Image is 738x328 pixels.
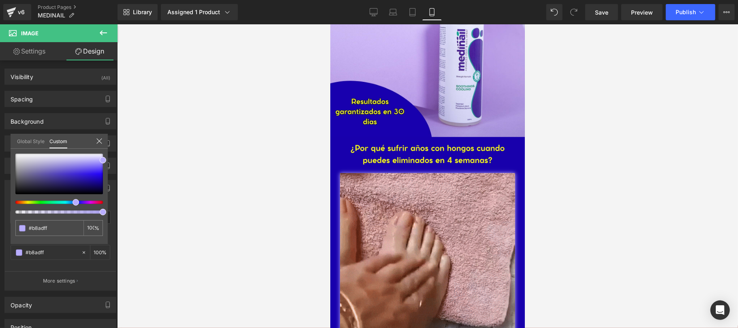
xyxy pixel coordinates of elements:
[38,4,118,11] a: Product Pages
[29,224,80,232] input: Color
[719,4,735,20] button: More
[3,4,31,20] a: v6
[17,134,45,148] a: Global Style
[21,30,39,36] span: Image
[60,42,119,60] a: Design
[364,4,383,20] a: Desktop
[118,4,158,20] a: New Library
[16,7,26,17] div: v6
[546,4,563,20] button: Undo
[595,8,608,17] span: Save
[666,4,715,20] button: Publish
[631,8,653,17] span: Preview
[710,300,730,320] div: Open Intercom Messenger
[38,12,65,19] span: MEDINAIL
[49,134,67,148] a: Custom
[133,9,152,16] span: Library
[422,4,442,20] a: Mobile
[403,4,422,20] a: Tablet
[167,8,231,16] div: Assigned 1 Product
[83,220,103,236] div: %
[676,9,696,15] span: Publish
[621,4,663,20] a: Preview
[383,4,403,20] a: Laptop
[566,4,582,20] button: Redo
